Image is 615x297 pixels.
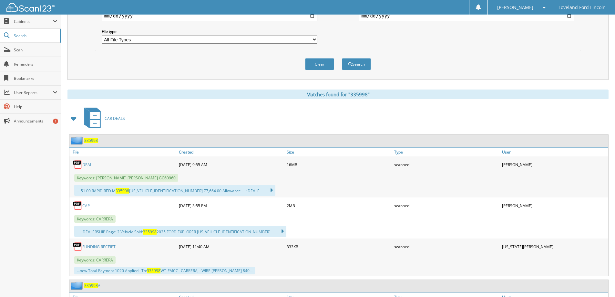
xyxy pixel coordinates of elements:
div: [US_STATE][PERSON_NAME] [500,240,608,253]
img: folder2.png [71,281,84,290]
span: 335998 [147,268,160,273]
span: Loveland Ford Lincoln [559,5,606,9]
span: Keywords: CARRERA [74,215,116,223]
img: PDF.png [73,201,82,210]
img: scan123-logo-white.svg [6,3,55,12]
span: [PERSON_NAME] [497,5,533,9]
div: Matches found for "335998" [67,90,609,99]
span: Scan [14,47,57,53]
img: folder2.png [71,136,84,144]
div: 2MB [285,199,393,212]
div: 333KB [285,240,393,253]
div: 16MB [285,158,393,171]
div: [PERSON_NAME] [500,199,608,212]
span: CAR DEALS [105,116,125,121]
span: Keywords: [PERSON_NAME] [PERSON_NAME] GC60960 [74,174,178,182]
a: Type [393,148,500,156]
a: User [500,148,608,156]
div: scanned [393,199,500,212]
div: scanned [393,158,500,171]
label: File type [102,29,317,34]
div: ..... DEALERSHIP Page: 2 Vehicle Sold: 2025 FORD EXPLORER [US_VEHICLE_IDENTIFICATION_NUMBER]... [74,226,286,237]
a: FUNDING RECEIPT [82,244,116,249]
div: ...new Total Payment 1020 Applied : To: WT-FMCC--CARRERA, : WIRE [PERSON_NAME] 840... [74,267,255,274]
a: CAP [82,203,90,208]
a: 335998 [84,138,98,143]
div: [PERSON_NAME] [500,158,608,171]
span: Cabinets [14,19,53,24]
span: Help [14,104,57,110]
a: File [69,148,177,156]
div: [DATE] 3:55 PM [177,199,285,212]
div: [DATE] 9:55 AM [177,158,285,171]
span: Search [14,33,56,38]
span: User Reports [14,90,53,95]
a: Created [177,148,285,156]
a: DEAL [82,162,92,167]
img: PDF.png [73,160,82,169]
div: ... 51.00 RAPID RED M [US_VEHICLE_IDENTIFICATION_NUMBER] 77,664.00 Allowance ... : DEALE... [74,185,275,196]
a: 335998A [84,283,100,288]
input: end [359,11,574,21]
button: Clear [305,58,334,70]
img: PDF.png [73,242,82,251]
iframe: Chat Widget [583,266,615,297]
span: Reminders [14,61,57,67]
span: Keywords: CARRERA [74,256,116,264]
input: start [102,11,317,21]
a: Size [285,148,393,156]
span: Announcements [14,118,57,124]
div: 1 [53,119,58,124]
div: scanned [393,240,500,253]
span: 335998 [143,229,157,235]
span: 335998 [116,188,129,194]
a: CAR DEALS [80,106,125,131]
span: Bookmarks [14,76,57,81]
div: [DATE] 11:40 AM [177,240,285,253]
span: 335998 [84,283,98,288]
button: Search [342,58,371,70]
